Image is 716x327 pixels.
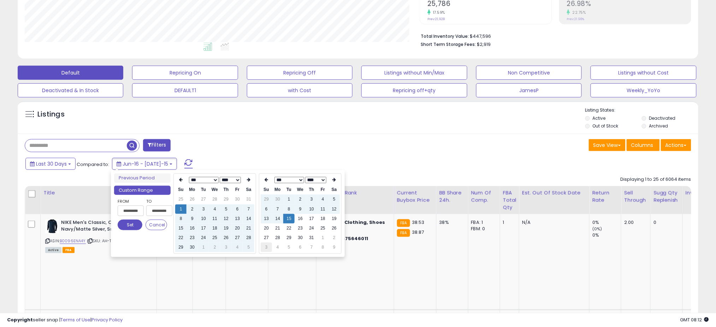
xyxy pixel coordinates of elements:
[175,185,187,195] th: Su
[187,204,198,214] td: 2
[471,189,497,204] div: Num of Comp.
[503,189,516,211] div: FBA Total Qty
[651,186,683,214] th: Please note that this number is a calculation based on your required days of coverage and your ve...
[143,139,171,151] button: Filters
[295,224,306,233] td: 23
[649,123,668,129] label: Archived
[295,195,306,204] td: 2
[43,189,154,196] div: Title
[592,219,621,226] div: 0%
[187,224,198,233] td: 16
[132,66,238,80] button: Repricing On
[243,233,254,243] td: 28
[283,214,295,224] td: 15
[624,219,645,226] div: 2.00
[187,243,198,252] td: 30
[232,243,243,252] td: 4
[220,195,232,204] td: 29
[209,233,220,243] td: 25
[439,189,465,204] div: BB Share 24h.
[175,233,187,243] td: 22
[621,176,691,183] div: Displaying 1 to 25 of 6064 items
[317,195,329,204] td: 4
[7,316,33,323] strong: Copyright
[283,185,295,195] th: Tu
[570,10,586,15] small: 22.75%
[272,195,283,204] td: 30
[329,185,340,195] th: Sa
[522,189,586,196] div: Est. Out Of Stock Date
[220,224,232,233] td: 19
[243,185,254,195] th: Sa
[306,214,317,224] td: 17
[36,160,67,167] span: Last 30 Days
[77,161,109,168] span: Compared to:
[627,139,660,151] button: Columns
[361,66,467,80] button: Listings without Min/Max
[593,123,619,129] label: Out of Stock
[272,204,283,214] td: 7
[593,115,606,121] label: Active
[232,233,243,243] td: 27
[317,214,329,224] td: 18
[60,238,86,244] a: B0096ENA4Y
[295,214,306,224] td: 16
[198,214,209,224] td: 10
[421,33,469,39] b: Total Inventory Value:
[336,235,368,242] span: 23575646011
[319,236,389,242] p: in
[272,243,283,252] td: 4
[243,195,254,204] td: 31
[295,243,306,252] td: 6
[592,226,602,232] small: (0%)
[243,214,254,224] td: 14
[421,31,686,40] li: $447,596
[118,220,142,230] button: Set
[272,185,283,195] th: Mo
[220,233,232,243] td: 26
[175,243,187,252] td: 29
[272,214,283,224] td: 14
[272,224,283,233] td: 21
[589,139,626,151] button: Save View
[261,185,272,195] th: Su
[60,316,90,323] a: Terms of Use
[631,142,653,149] span: Columns
[232,204,243,214] td: 6
[132,83,238,97] button: DEFAULT1
[317,204,329,214] td: 11
[329,233,340,243] td: 2
[247,83,353,97] button: with Cost
[283,195,295,204] td: 1
[175,204,187,214] td: 1
[220,204,232,214] td: 5
[649,115,675,121] label: Deactivated
[306,243,317,252] td: 7
[306,195,317,204] td: 3
[680,316,709,323] span: 2025-08-15 08:12 GMT
[91,316,123,323] a: Privacy Policy
[295,233,306,243] td: 30
[471,226,495,232] div: FBM: 0
[187,233,198,243] td: 23
[146,198,167,205] label: To
[361,83,467,97] button: Repricing off+qty
[175,214,187,224] td: 8
[295,204,306,214] td: 9
[243,204,254,214] td: 7
[243,224,254,233] td: 21
[87,238,133,244] span: | SKU: AH-TPNQ-0DNN
[261,224,272,233] td: 20
[123,160,168,167] span: Jun-16 - [DATE]-15
[114,186,171,195] li: Custom Range
[319,189,391,196] div: Cur Sales Rank
[45,219,151,252] div: ASIN:
[37,109,65,119] h5: Listings
[261,195,272,204] td: 29
[18,66,123,80] button: Default
[209,224,220,233] td: 18
[45,219,59,233] img: 31zdGsw0YQL._SL40_.jpg
[261,214,272,224] td: 13
[272,233,283,243] td: 28
[591,83,696,97] button: Weekly_YoYo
